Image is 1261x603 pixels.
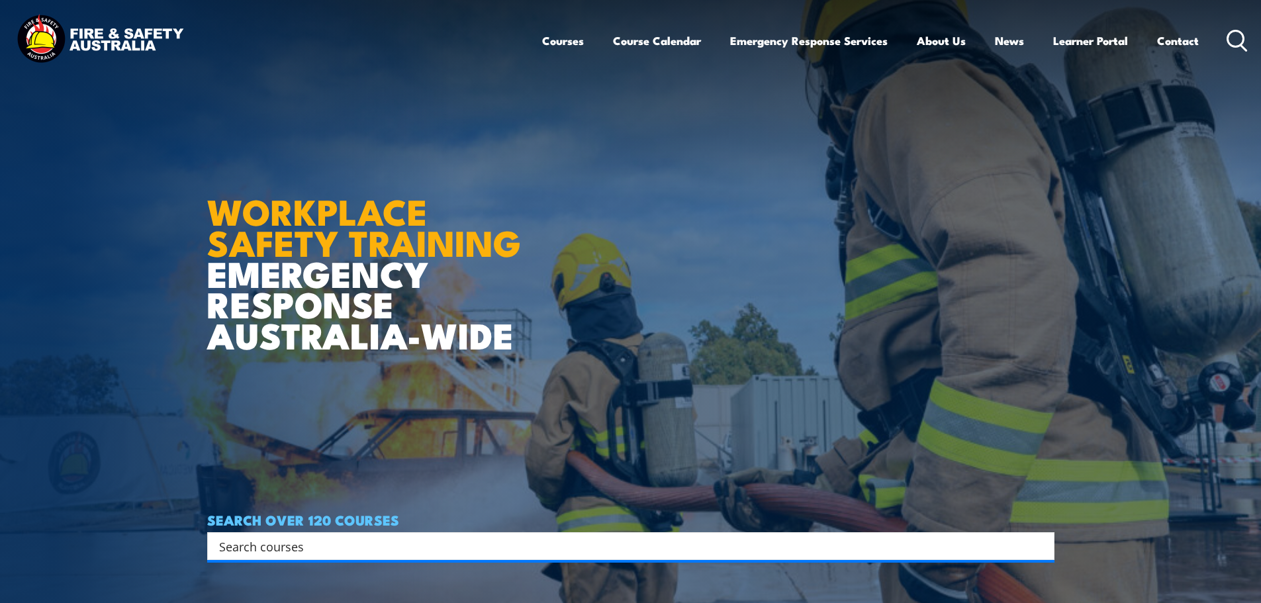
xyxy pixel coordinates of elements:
[222,537,1028,555] form: Search form
[207,183,521,269] strong: WORKPLACE SAFETY TRAINING
[1157,23,1199,58] a: Contact
[207,512,1054,527] h4: SEARCH OVER 120 COURSES
[917,23,966,58] a: About Us
[613,23,701,58] a: Course Calendar
[542,23,584,58] a: Courses
[219,536,1025,556] input: Search input
[730,23,888,58] a: Emergency Response Services
[995,23,1024,58] a: News
[1031,537,1050,555] button: Search magnifier button
[207,162,531,350] h1: EMERGENCY RESPONSE AUSTRALIA-WIDE
[1053,23,1128,58] a: Learner Portal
